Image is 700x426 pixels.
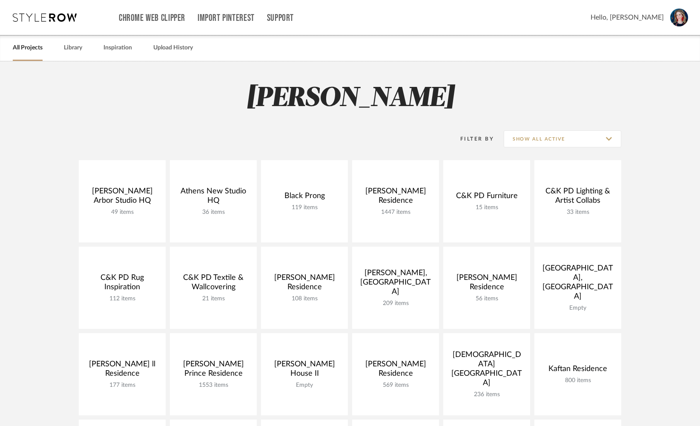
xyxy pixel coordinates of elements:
a: Inspiration [103,42,132,54]
div: 236 items [450,391,523,398]
div: [PERSON_NAME] House II [268,360,341,382]
div: Filter By [449,135,494,143]
a: Import Pinterest [198,14,255,22]
div: [PERSON_NAME] Residence [359,360,432,382]
div: 800 items [541,377,614,384]
div: 56 items [450,295,523,302]
a: Support [267,14,294,22]
div: [DEMOGRAPHIC_DATA] [GEOGRAPHIC_DATA] [450,350,523,391]
div: 1553 items [177,382,250,389]
div: Black Prong [268,191,341,204]
div: 177 items [86,382,159,389]
a: All Projects [13,42,43,54]
div: Athens New Studio HQ [177,187,250,209]
div: 119 items [268,204,341,211]
div: Kaftan Residence [541,364,614,377]
div: 33 items [541,209,614,216]
div: [PERSON_NAME] Prince Residence [177,360,250,382]
div: 15 items [450,204,523,211]
div: [PERSON_NAME] Residence [359,187,432,209]
a: Library [64,42,82,54]
h2: [PERSON_NAME] [43,83,657,115]
img: avatar [670,9,688,26]
div: 21 items [177,295,250,302]
div: C&K PD Textile & Wallcovering [177,273,250,295]
div: 209 items [359,300,432,307]
div: [PERSON_NAME] Arbor Studio HQ [86,187,159,209]
div: C&K PD Lighting & Artist Collabs [541,187,614,209]
div: C&K PD Rug Inspiration [86,273,159,295]
a: Chrome Web Clipper [119,14,185,22]
div: Empty [268,382,341,389]
div: C&K PD Furniture [450,191,523,204]
div: [PERSON_NAME] Residence [268,273,341,295]
a: Upload History [153,42,193,54]
div: 112 items [86,295,159,302]
span: Hello, [PERSON_NAME] [591,12,664,23]
div: 49 items [86,209,159,216]
div: 36 items [177,209,250,216]
div: [PERSON_NAME] ll Residence [86,360,159,382]
div: [PERSON_NAME], [GEOGRAPHIC_DATA] [359,268,432,300]
div: Empty [541,305,614,312]
div: [PERSON_NAME] Residence [450,273,523,295]
div: 1447 items [359,209,432,216]
div: 108 items [268,295,341,302]
div: [GEOGRAPHIC_DATA], [GEOGRAPHIC_DATA] [541,264,614,305]
div: 569 items [359,382,432,389]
